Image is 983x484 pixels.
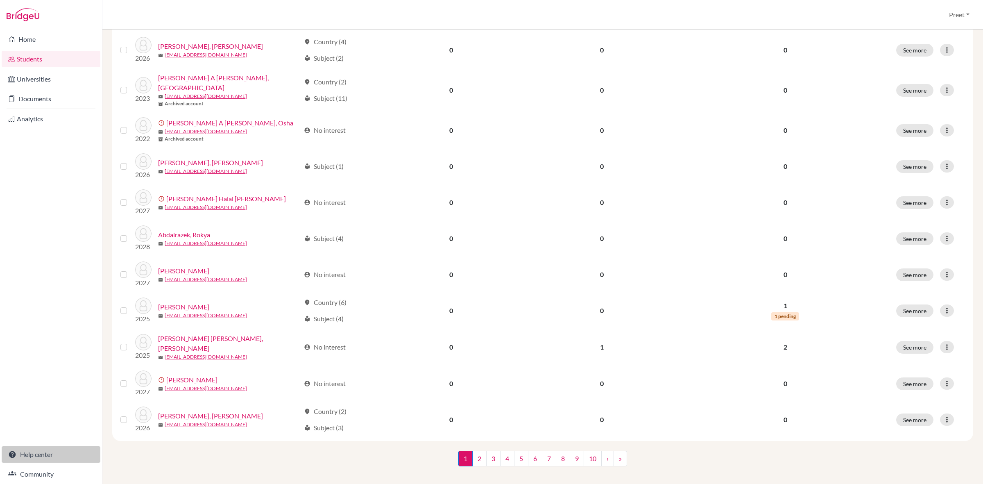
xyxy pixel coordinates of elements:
[525,148,679,184] td: 0
[2,111,100,127] a: Analytics
[166,194,286,204] a: [PERSON_NAME] Halal [PERSON_NAME]
[378,32,525,68] td: 0
[525,220,679,257] td: 0
[304,271,310,278] span: account_circle
[135,37,152,53] img: Abdallah Ahmad, Abdallah
[2,51,100,67] a: Students
[304,39,310,45] span: location_on
[135,117,152,134] img: Abdalla Ibrahim A Shuhail Alqahtani, Osha
[135,278,152,288] p: 2027
[304,408,310,415] span: location_on
[896,268,933,281] button: See more
[684,45,887,55] p: 0
[304,53,344,63] div: Subject (2)
[378,329,525,366] td: 0
[304,380,310,387] span: account_circle
[684,161,887,171] p: 0
[896,160,933,173] button: See more
[896,232,933,245] button: See more
[2,31,100,48] a: Home
[525,329,679,366] td: 1
[135,77,152,93] img: Abdalla Ibrahim A Shuhail Alqahtani, Maitha
[528,451,542,466] a: 6
[896,44,933,57] button: See more
[378,257,525,293] td: 0
[378,68,525,112] td: 0
[304,37,347,47] div: Country (4)
[304,316,310,322] span: local_library
[158,41,263,51] a: [PERSON_NAME], [PERSON_NAME]
[165,204,247,211] a: [EMAIL_ADDRESS][DOMAIN_NAME]
[165,421,247,428] a: [EMAIL_ADDRESS][DOMAIN_NAME]
[135,93,152,103] p: 2023
[684,125,887,135] p: 0
[614,451,627,466] a: »
[135,206,152,216] p: 2027
[304,77,347,87] div: Country (2)
[304,79,310,85] span: location_on
[135,225,152,242] img: Abdalrazek, Rokya
[158,241,163,246] span: mail
[158,386,163,391] span: mail
[135,407,152,423] img: Abdel Hamid, Yousef
[158,130,163,134] span: mail
[570,451,584,466] a: 9
[896,196,933,209] button: See more
[158,277,163,282] span: mail
[601,451,614,466] a: ›
[135,242,152,252] p: 2028
[165,312,247,319] a: [EMAIL_ADDRESS][DOMAIN_NAME]
[135,153,152,170] img: Abdalla Mohamed, Yousif
[684,198,887,207] p: 0
[166,118,293,128] a: [PERSON_NAME] A [PERSON_NAME], Osha
[165,276,247,283] a: [EMAIL_ADDRESS][DOMAIN_NAME]
[896,84,933,97] button: See more
[135,298,152,314] img: Abdelaal, Ali
[458,451,473,466] span: 1
[158,195,166,202] span: error_outline
[304,342,346,352] div: No interest
[158,94,163,99] span: mail
[304,199,310,206] span: account_circle
[165,51,247,59] a: [EMAIL_ADDRESS][DOMAIN_NAME]
[378,112,525,148] td: 0
[158,411,263,421] a: [PERSON_NAME], [PERSON_NAME]
[304,163,310,170] span: local_library
[684,415,887,425] p: 0
[525,112,679,148] td: 0
[304,125,346,135] div: No interest
[684,270,887,279] p: 0
[165,100,204,107] b: Archived account
[304,379,346,389] div: No interest
[158,314,163,318] span: mail
[472,451,487,466] a: 2
[896,377,933,390] button: See more
[684,234,887,243] p: 0
[165,385,247,392] a: [EMAIL_ADDRESS][DOMAIN_NAME]
[135,350,152,360] p: 2025
[158,334,300,353] a: [PERSON_NAME] [PERSON_NAME], [PERSON_NAME]
[135,334,152,350] img: Abdelhakim Farid Abdelhakim Allam, Joude
[304,314,344,324] div: Subject (4)
[304,407,347,416] div: Country (2)
[7,8,39,21] img: Bridge-U
[684,301,887,311] p: 1
[165,353,247,361] a: [EMAIL_ADDRESS][DOMAIN_NAME]
[304,161,344,171] div: Subject (1)
[304,298,347,307] div: Country (6)
[486,451,501,466] a: 3
[771,312,799,320] span: 1 pending
[158,423,163,427] span: mail
[304,235,310,242] span: local_library
[684,85,887,95] p: 0
[896,124,933,137] button: See more
[304,93,347,103] div: Subject (11)
[945,7,973,23] button: Preet
[304,344,310,350] span: account_circle
[158,377,166,383] span: error_outline
[896,414,933,426] button: See more
[896,341,933,354] button: See more
[304,425,310,431] span: local_library
[378,184,525,220] td: 0
[525,257,679,293] td: 0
